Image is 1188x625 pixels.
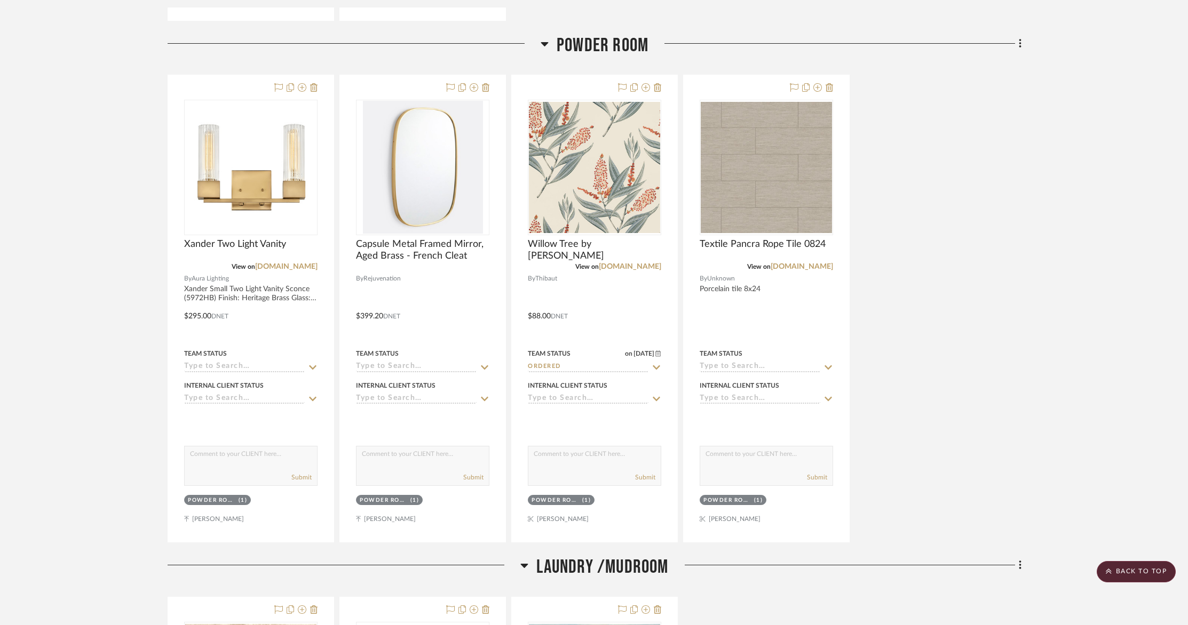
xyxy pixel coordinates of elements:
[529,102,660,233] img: Willow Tree by Anna French
[528,349,571,358] div: Team Status
[184,362,305,372] input: Type to Search…
[192,274,229,284] span: Aura Lighting
[184,381,264,390] div: Internal Client Status
[185,116,316,219] img: Xander Two Light Vanity
[771,263,833,270] a: [DOMAIN_NAME]
[701,102,832,233] img: Textile Pancra Rope Tile 0824
[356,381,435,390] div: Internal Client Status
[357,100,489,235] div: 0
[188,496,236,504] div: Powder Room
[532,496,580,504] div: Powder Room
[528,362,648,372] input: Type to Search…
[184,274,192,284] span: By
[528,238,661,262] span: Willow Tree by [PERSON_NAME]
[360,496,408,504] div: Powder Room
[599,263,661,270] a: [DOMAIN_NAME]
[356,349,399,358] div: Team Status
[184,349,227,358] div: Team Status
[700,100,833,235] div: 0
[536,556,668,579] span: Laundry /Mudroom
[528,274,535,284] span: By
[291,472,312,482] button: Submit
[707,274,735,284] span: Unknown
[184,394,305,404] input: Type to Search…
[703,496,751,504] div: Powder Room
[535,274,557,284] span: Thibaut
[363,274,401,284] span: Rejuvenation
[363,101,483,234] img: Capsule Metal Framed Mirror, Aged Brass - French Cleat
[557,34,648,57] span: Powder Room
[528,100,661,235] div: 0
[700,362,820,372] input: Type to Search…
[747,263,771,270] span: View on
[255,263,318,270] a: [DOMAIN_NAME]
[356,274,363,284] span: By
[1097,561,1176,582] scroll-to-top-button: BACK TO TOP
[754,496,763,504] div: (1)
[356,362,477,372] input: Type to Search…
[700,394,820,404] input: Type to Search…
[463,472,484,482] button: Submit
[356,238,489,262] span: Capsule Metal Framed Mirror, Aged Brass - French Cleat
[232,263,255,270] span: View on
[184,238,286,250] span: Xander Two Light Vanity
[356,394,477,404] input: Type to Search…
[700,349,742,358] div: Team Status
[528,394,648,404] input: Type to Search…
[632,350,655,357] span: [DATE]
[575,263,599,270] span: View on
[700,238,826,250] span: Textile Pancra Rope Tile 0824
[700,274,707,284] span: By
[700,381,779,390] div: Internal Client Status
[528,381,607,390] div: Internal Client Status
[625,350,632,357] span: on
[239,496,248,504] div: (1)
[410,496,419,504] div: (1)
[807,472,827,482] button: Submit
[582,496,591,504] div: (1)
[635,472,655,482] button: Submit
